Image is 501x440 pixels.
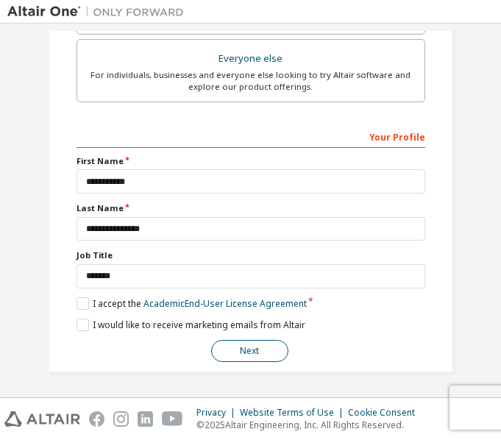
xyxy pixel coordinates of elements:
[348,407,424,419] div: Cookie Consent
[240,407,348,419] div: Website Terms of Use
[196,407,240,419] div: Privacy
[113,411,129,427] img: instagram.svg
[86,69,416,93] div: For individuals, businesses and everyone else looking to try Altair software and explore our prod...
[138,411,153,427] img: linkedin.svg
[89,411,104,427] img: facebook.svg
[77,319,305,331] label: I would like to receive marketing emails from Altair
[162,411,183,427] img: youtube.svg
[77,249,425,261] label: Job Title
[211,340,288,362] button: Next
[77,124,425,148] div: Your Profile
[86,49,416,69] div: Everyone else
[77,202,425,214] label: Last Name
[143,297,307,310] a: Academic End-User License Agreement
[196,419,424,431] p: © 2025 Altair Engineering, Inc. All Rights Reserved.
[7,4,191,19] img: Altair One
[77,155,425,167] label: First Name
[77,297,307,310] label: I accept the
[4,411,80,427] img: altair_logo.svg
